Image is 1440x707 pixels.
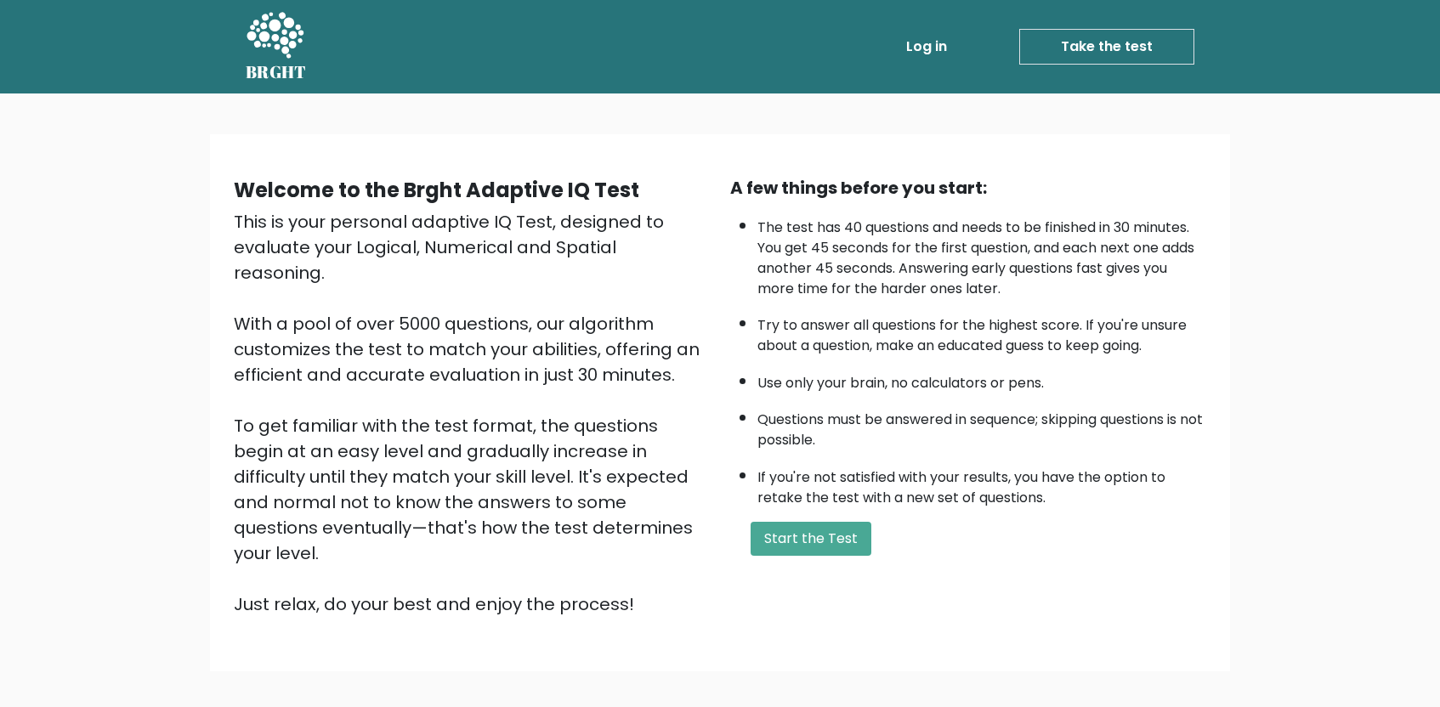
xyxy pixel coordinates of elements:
[757,307,1206,356] li: Try to answer all questions for the highest score. If you're unsure about a question, make an edu...
[899,30,954,64] a: Log in
[757,365,1206,393] li: Use only your brain, no calculators or pens.
[234,209,710,617] div: This is your personal adaptive IQ Test, designed to evaluate your Logical, Numerical and Spatial ...
[246,7,307,87] a: BRGHT
[757,209,1206,299] li: The test has 40 questions and needs to be finished in 30 minutes. You get 45 seconds for the firs...
[234,176,639,204] b: Welcome to the Brght Adaptive IQ Test
[757,459,1206,508] li: If you're not satisfied with your results, you have the option to retake the test with a new set ...
[757,401,1206,450] li: Questions must be answered in sequence; skipping questions is not possible.
[246,62,307,82] h5: BRGHT
[730,175,1206,201] div: A few things before you start:
[751,522,871,556] button: Start the Test
[1019,29,1194,65] a: Take the test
